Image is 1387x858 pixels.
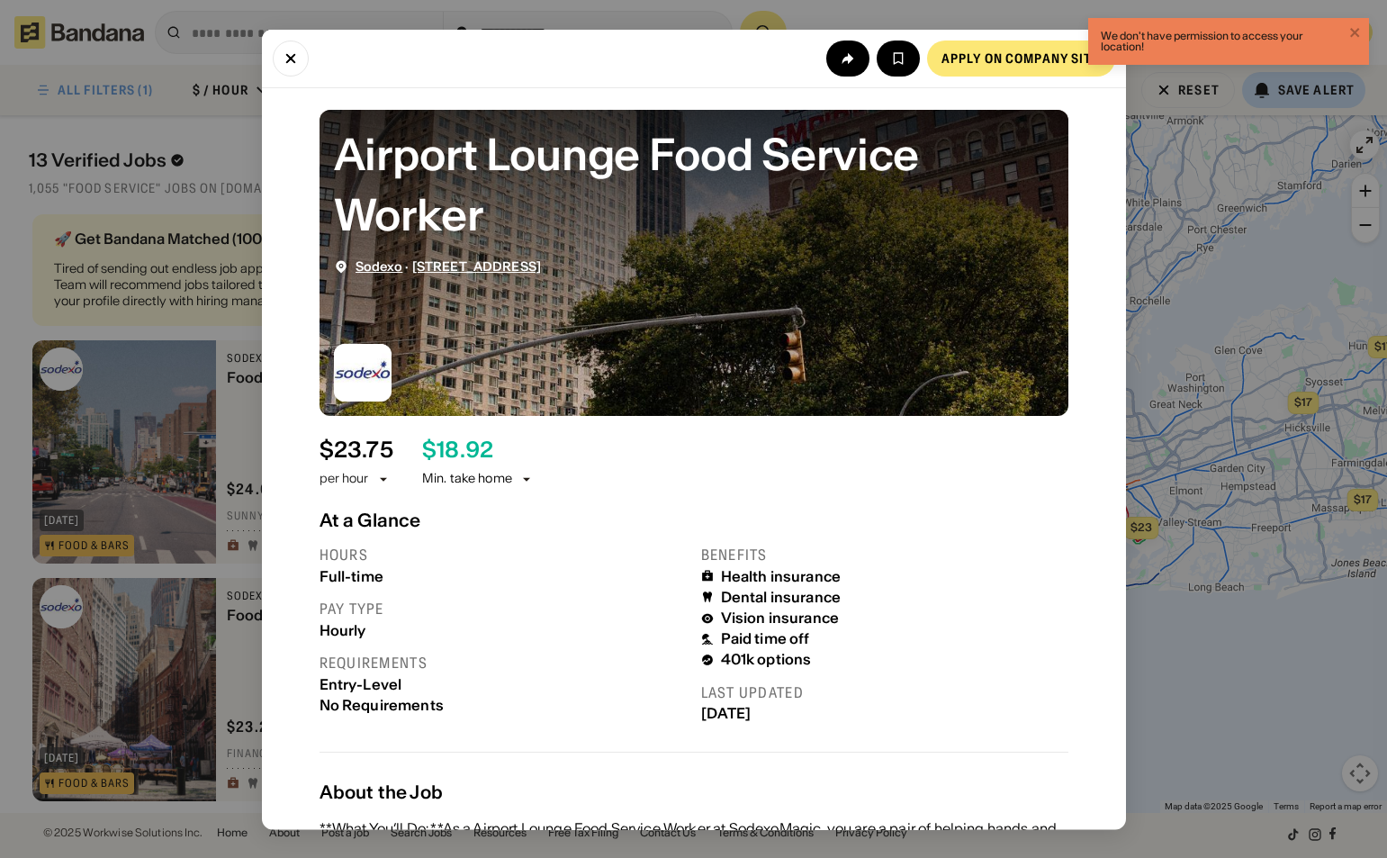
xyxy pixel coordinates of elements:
[334,123,1054,244] div: Airport Lounge Food Service Worker
[320,653,687,672] div: Requirements
[721,630,810,647] div: Paid time off
[334,343,392,401] img: Sodexo logo
[422,437,493,463] div: $ 18.92
[320,621,687,638] div: Hourly
[320,545,687,564] div: Hours
[721,567,842,584] div: Health insurance
[412,257,541,274] span: [STREET_ADDRESS]
[356,257,403,274] span: Sodexo
[721,588,842,605] div: Dental insurance
[701,545,1068,564] div: Benefits
[320,567,687,584] div: Full-time
[320,675,687,692] div: Entry-Level
[356,258,542,274] div: ·
[320,509,1068,530] div: At a Glance
[701,705,1068,722] div: [DATE]
[320,781,1068,802] div: About the Job
[1101,31,1344,52] div: We don't have permission to access your location!
[320,470,369,488] div: per hour
[941,51,1101,64] div: Apply on company site
[1349,25,1362,42] button: close
[701,682,1068,701] div: Last updated
[422,470,534,488] div: Min. take home
[320,437,393,463] div: $ 23.75
[320,599,687,618] div: Pay type
[721,610,840,627] div: Vision insurance
[320,696,687,713] div: No Requirements
[273,40,309,76] button: Close
[721,651,812,668] div: 401k options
